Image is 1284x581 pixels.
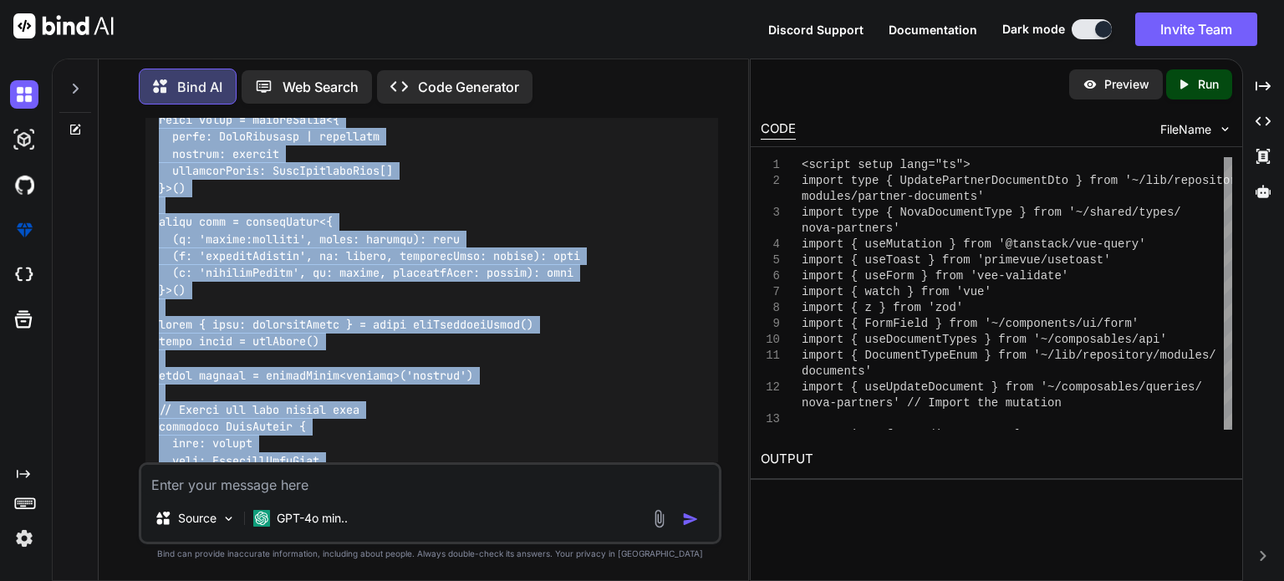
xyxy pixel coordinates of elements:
[177,77,222,97] p: Bind AI
[802,190,984,203] span: modules/partner-documents'
[1135,13,1257,46] button: Invite Team
[13,13,114,38] img: Bind AI
[650,509,669,528] img: attachment
[10,125,38,154] img: darkAi-studio
[277,510,348,527] p: GPT-4o min..
[802,333,1153,346] span: import { useDocumentTypes } from '~/composables/ap
[802,158,971,171] span: <script setup lang="ts">
[1153,349,1216,362] span: /modules/
[10,171,38,199] img: githubDark
[418,77,519,97] p: Code Generator
[10,216,38,244] img: premium
[802,269,1068,283] span: import { useForm } from 'vee-validate'
[761,173,780,189] div: 2
[761,332,780,348] div: 10
[802,285,991,298] span: import { watch } from 'vue'
[1153,380,1202,394] span: ueries/
[768,21,864,38] button: Discord Support
[1002,21,1065,38] span: Dark mode
[802,349,1153,362] span: import { DocumentTypeEnum } from '~/lib/repository
[1160,121,1211,138] span: FileName
[889,21,977,38] button: Documentation
[802,317,1139,330] span: import { FormField } from '~/components/ui/form'
[761,284,780,300] div: 7
[761,237,780,252] div: 4
[761,300,780,316] div: 8
[768,23,864,37] span: Discord Support
[802,206,1153,219] span: import type { NovaDocumentType } from '~/shared/ty
[1083,77,1098,92] img: preview
[1218,122,1232,136] img: chevron down
[761,316,780,332] div: 9
[761,427,780,443] div: 14
[802,174,1153,187] span: import type { UpdatePartnerDocumentDto } from '~/l
[761,411,780,427] div: 13
[802,253,1111,267] span: import { useToast } from 'primevue/usetoast'
[761,157,780,173] div: 1
[682,511,699,527] img: icon
[178,510,217,527] p: Source
[802,222,900,235] span: nova-partners'
[1198,76,1219,93] p: Run
[283,77,359,97] p: Web Search
[761,348,780,364] div: 11
[1153,174,1251,187] span: ib/repository/
[10,524,38,553] img: settings
[253,510,270,527] img: GPT-4o mini
[761,268,780,284] div: 6
[761,120,796,140] div: CODE
[761,380,780,395] div: 12
[10,261,38,289] img: cloudideIcon
[222,512,236,526] img: Pick Models
[10,80,38,109] img: darkChat
[139,548,721,560] p: Bind can provide inaccurate information, including about people. Always double-check its answers....
[761,252,780,268] div: 5
[1104,76,1149,93] p: Preview
[802,364,872,378] span: documents'
[751,440,1242,479] h2: OUTPUT
[889,23,977,37] span: Documentation
[802,301,963,314] span: import { z } from 'zod'
[802,380,1153,394] span: import { useUpdateDocument } from '~/composables/q
[802,428,1019,441] span: export interface EditDocument {
[761,205,780,221] div: 3
[802,396,1062,410] span: nova-partners' // Import the mutation
[802,237,1146,251] span: import { useMutation } from '@tanstack/vue-query'
[1153,206,1181,219] span: pes/
[1153,333,1167,346] span: i'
